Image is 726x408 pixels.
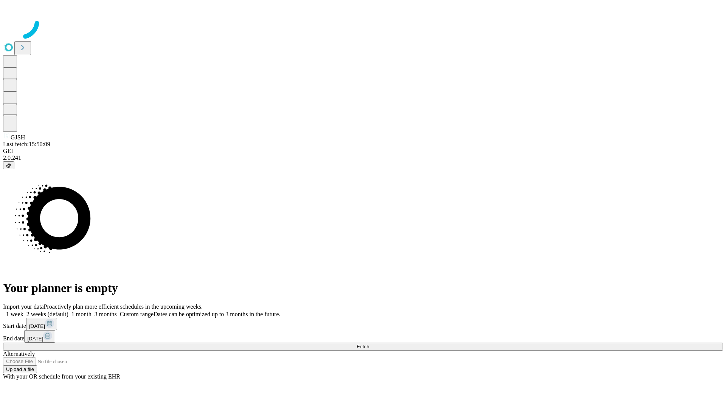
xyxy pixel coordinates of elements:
[26,311,68,317] span: 2 weeks (default)
[11,134,25,141] span: GJSH
[3,303,44,310] span: Import your data
[3,155,723,161] div: 2.0.241
[3,318,723,330] div: Start date
[6,162,11,168] span: @
[154,311,280,317] span: Dates can be optimized up to 3 months in the future.
[29,323,45,329] span: [DATE]
[3,343,723,351] button: Fetch
[120,311,154,317] span: Custom range
[3,281,723,295] h1: Your planner is empty
[3,330,723,343] div: End date
[3,148,723,155] div: GEI
[44,303,203,310] span: Proactively plan more efficient schedules in the upcoming weeks.
[27,336,43,342] span: [DATE]
[6,311,23,317] span: 1 week
[3,365,37,373] button: Upload a file
[26,318,57,330] button: [DATE]
[24,330,55,343] button: [DATE]
[95,311,117,317] span: 3 months
[357,344,369,349] span: Fetch
[3,351,35,357] span: Alternatively
[3,161,14,169] button: @
[71,311,92,317] span: 1 month
[3,141,50,147] span: Last fetch: 15:50:09
[3,373,120,380] span: With your OR schedule from your existing EHR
